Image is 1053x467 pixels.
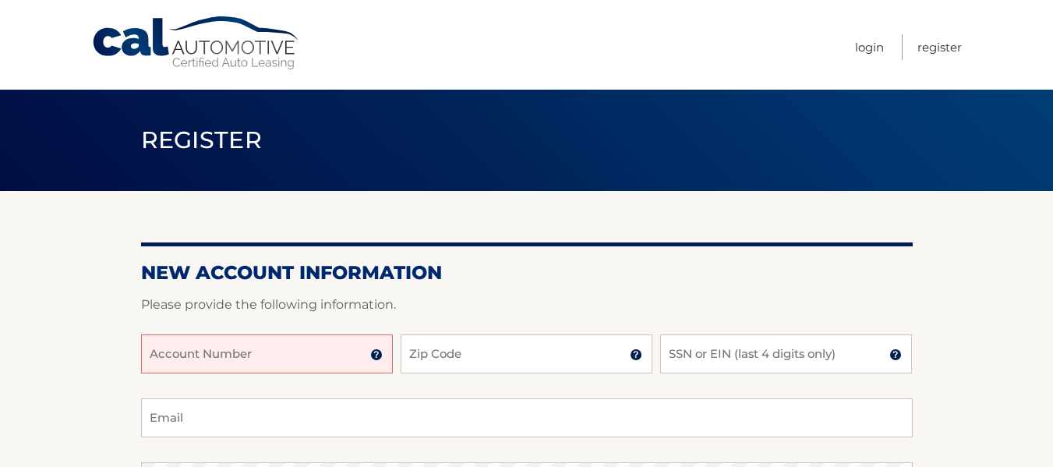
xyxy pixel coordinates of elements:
[91,16,302,71] a: Cal Automotive
[141,398,913,437] input: Email
[141,126,263,154] span: Register
[141,294,913,316] p: Please provide the following information.
[401,334,652,373] input: Zip Code
[141,334,393,373] input: Account Number
[855,34,884,60] a: Login
[917,34,962,60] a: Register
[141,261,913,285] h2: New Account Information
[660,334,912,373] input: SSN or EIN (last 4 digits only)
[889,348,902,361] img: tooltip.svg
[630,348,642,361] img: tooltip.svg
[370,348,383,361] img: tooltip.svg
